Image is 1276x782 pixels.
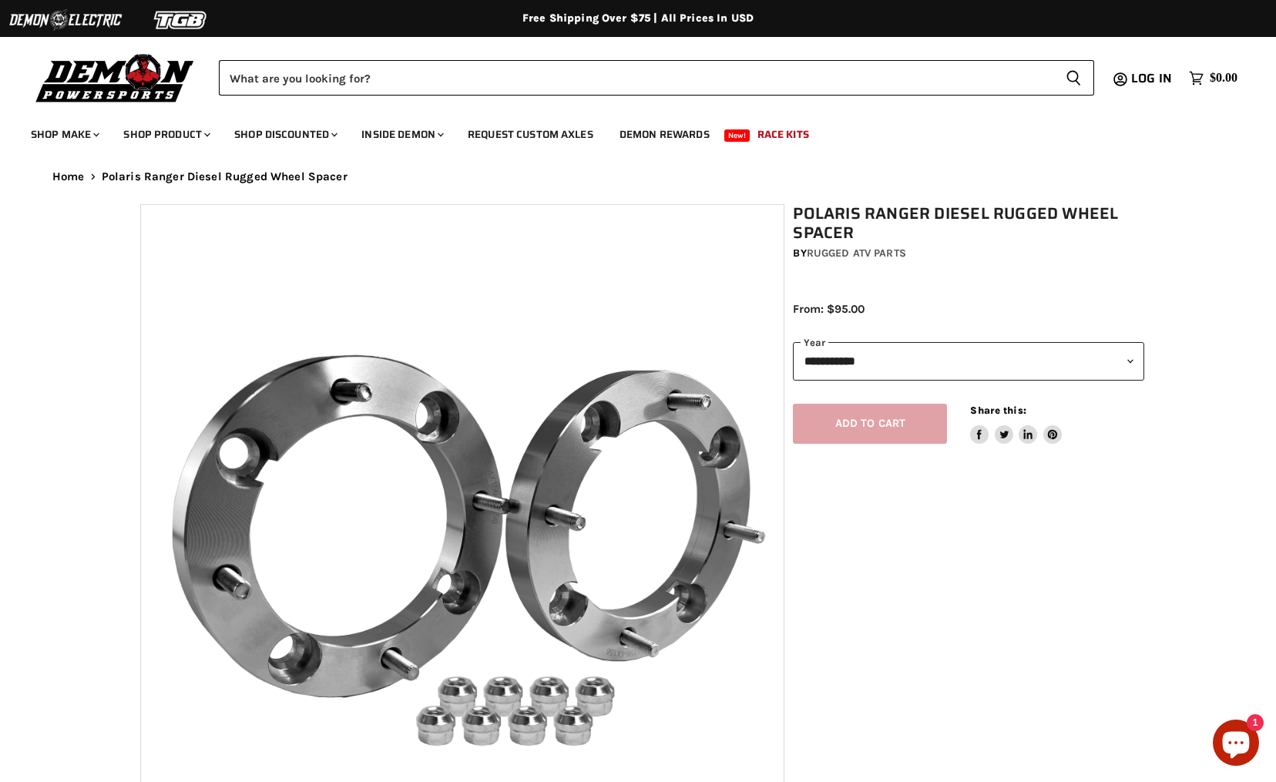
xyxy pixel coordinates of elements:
div: by [793,245,1144,262]
select: year [793,342,1144,380]
a: Inside Demon [350,119,453,150]
h1: Polaris Ranger Diesel Rugged Wheel Spacer [793,204,1144,243]
a: Request Custom Axles [456,119,605,150]
span: Polaris Ranger Diesel Rugged Wheel Spacer [102,170,348,183]
form: Product [219,60,1094,96]
img: Demon Powersports [31,50,200,105]
input: Search [219,60,1053,96]
a: Race Kits [746,119,821,150]
span: New! [724,129,750,142]
span: $0.00 [1210,71,1237,86]
a: Log in [1124,72,1181,86]
img: TGB Logo 2 [123,5,239,35]
span: Share this: [970,404,1026,416]
img: Demon Electric Logo 2 [8,5,123,35]
button: Search [1053,60,1094,96]
a: Shop Discounted [223,119,347,150]
a: Home [52,170,85,183]
a: Shop Product [112,119,220,150]
inbox-online-store-chat: Shopify online store chat [1208,720,1264,770]
div: Free Shipping Over $75 | All Prices In USD [22,12,1254,25]
a: $0.00 [1181,67,1245,89]
span: From: $95.00 [793,302,865,316]
aside: Share this: [970,404,1062,445]
a: Shop Make [19,119,109,150]
a: Rugged ATV Parts [807,247,906,260]
ul: Main menu [19,112,1234,150]
nav: Breadcrumbs [22,170,1254,183]
a: Demon Rewards [608,119,721,150]
span: Log in [1131,69,1172,88]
